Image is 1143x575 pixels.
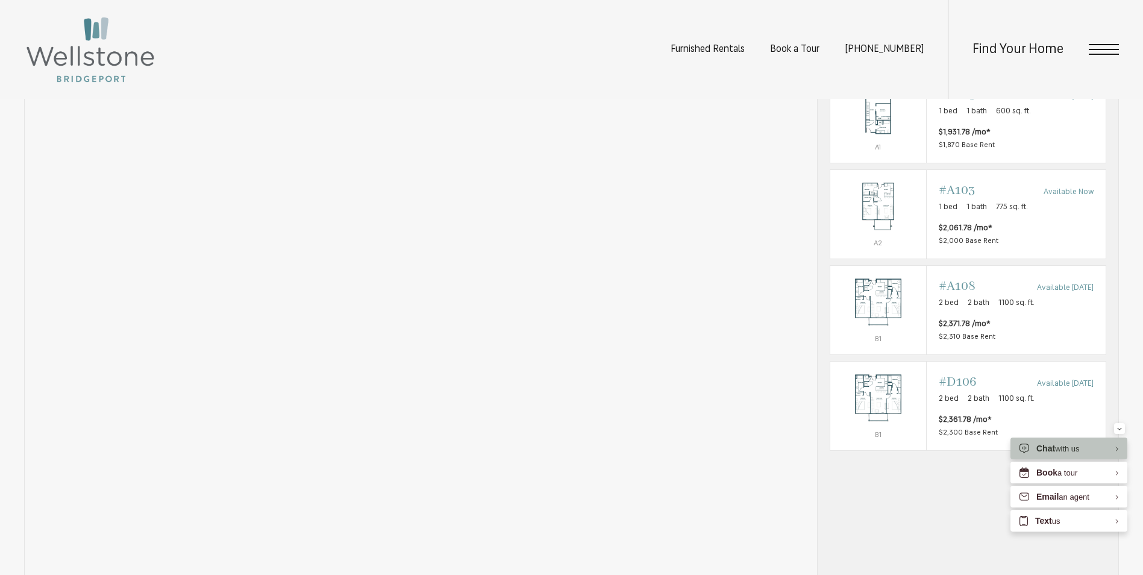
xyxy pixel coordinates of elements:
span: Available [DATE] [1037,282,1094,294]
a: View #A108 [830,265,1106,355]
img: #D106 - 2 bedroom floorplan layout with 2 bathrooms and 1100 square feet [830,368,926,429]
span: #A103 [939,182,975,199]
span: $2,310 Base Rent [939,333,995,341]
span: 1100 sq. ft. [998,297,1035,309]
span: #D106 [939,374,977,391]
span: [PHONE_NUMBER] [845,45,924,54]
span: $2,361.78 /mo* [939,414,992,426]
a: View #B104 [830,74,1106,163]
span: 2 bed [939,297,959,309]
a: Call Us at (253) 642-8681 [845,45,924,54]
a: Find Your Home [972,43,1063,57]
img: #A108 - 2 bedroom floorplan layout with 2 bathrooms and 1100 square feet [830,272,926,333]
span: B1 [875,336,882,343]
span: $2,300 Base Rent [939,429,998,436]
span: $2,000 Base Rent [939,237,998,245]
span: $2,061.78 /mo* [939,222,992,234]
a: Furnished Rentals [671,45,745,54]
span: 600 sq. ft. [996,105,1031,118]
span: Available Now [1044,186,1094,198]
span: $1,870 Base Rent [939,142,995,149]
a: View #A103 [830,169,1106,259]
span: 1 bed [939,105,957,118]
span: 2 bath [968,297,989,309]
span: 1 bath [966,105,987,118]
a: View #D106 [830,361,1106,451]
span: 2 bed [939,393,959,405]
img: #B104 - 1 bedroom floorplan layout with 1 bathroom and 600 square feet [830,81,926,141]
span: Available [DATE] [1037,378,1094,390]
span: 1 bed [939,201,957,213]
span: $1,931.78 /mo* [939,127,991,139]
img: Wellstone [24,15,157,84]
a: Book a Tour [770,45,819,54]
span: 1100 sq. ft. [998,393,1035,405]
span: A2 [874,240,882,247]
button: Open Menu [1089,44,1119,55]
img: #A103 - 1 bedroom floorplan layout with 1 bathroom and 775 square feet [830,177,926,237]
span: 1 bath [966,201,987,213]
span: B1 [875,432,882,439]
span: $2,371.78 /mo* [939,318,991,330]
span: A1 [875,144,881,151]
span: 775 sq. ft. [996,201,1028,213]
span: 2 bath [968,393,989,405]
span: #A108 [939,278,975,295]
